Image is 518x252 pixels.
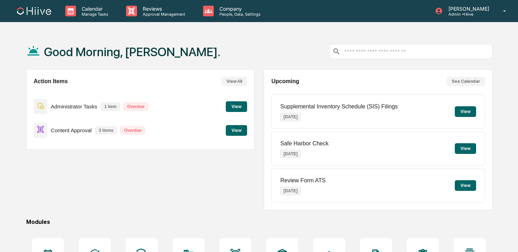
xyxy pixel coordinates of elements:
p: Content Approval [51,127,92,133]
p: Reviews [137,6,189,12]
p: [DATE] [280,150,301,158]
p: Overdue [120,127,145,134]
a: View [226,103,247,109]
button: See Calendar [447,77,485,86]
p: Approval Management [137,12,189,17]
button: View [455,143,476,154]
p: Supplemental Inventory Schedule (SIS) Filings [280,103,398,110]
button: View [226,101,247,112]
div: Modules [26,219,492,225]
p: Company [214,6,264,12]
p: 3 items [95,127,117,134]
p: Administrator Tasks [51,103,97,109]
img: logo [17,7,51,15]
button: View [226,125,247,136]
h2: Action Items [34,78,68,85]
p: Manage Tasks [76,12,112,17]
button: View All [222,77,247,86]
p: [PERSON_NAME] [443,6,493,12]
p: Calendar [76,6,112,12]
p: [DATE] [280,113,301,121]
a: View [226,127,247,133]
h1: Good Morning, [PERSON_NAME]. [44,45,220,59]
p: Review Form ATS [280,177,326,184]
button: View [455,180,476,191]
p: Overdue [124,103,148,111]
p: [DATE] [280,187,301,195]
button: View [455,106,476,117]
p: People, Data, Settings [214,12,264,17]
p: 1 item [101,103,120,111]
p: Safe Harbor Check [280,140,328,147]
p: Admin • Hiive [443,12,493,17]
h2: Upcoming [271,78,299,85]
